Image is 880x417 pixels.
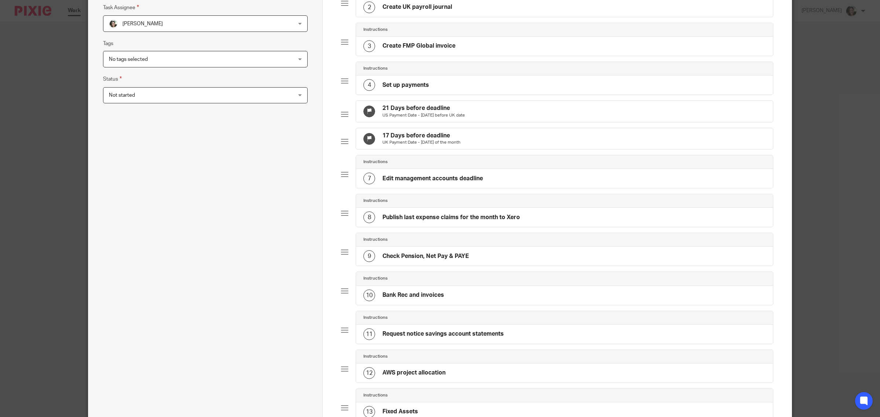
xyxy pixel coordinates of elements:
div: 11 [363,328,375,340]
h4: Create FMP Global invoice [382,42,455,50]
h4: Create UK payroll journal [382,3,452,11]
span: [PERSON_NAME] [122,21,163,26]
p: US Payment Date - [DATE] before UK date [382,112,465,118]
div: 7 [363,173,375,184]
div: 12 [363,367,375,379]
label: Task Assignee [103,3,139,12]
label: Tags [103,40,113,47]
div: 9 [363,250,375,262]
span: No tags selected [109,57,148,62]
div: 4 [363,79,375,91]
h4: Instructions [363,237,388,243]
h4: Bank Rec and invoices [382,291,444,299]
h4: Instructions [363,315,388,321]
img: barbara-raine-.jpg [109,19,118,28]
h4: Publish last expense claims for the month to Xero [382,214,520,221]
h4: Instructions [363,354,388,359]
h4: Request notice savings account statements [382,330,504,338]
div: 2 [363,1,375,13]
h4: 21 Days before deadline [382,104,465,112]
p: UK Payment Date - [DATE] of the month [382,140,461,145]
span: Not started [109,93,135,98]
h4: 17 Days before deadline [382,132,461,140]
h4: Instructions [363,66,388,71]
h4: Check Pension, Net Pay & PAYE [382,252,469,260]
h4: Instructions [363,27,388,33]
div: 8 [363,211,375,223]
label: Status [103,75,122,83]
h4: Instructions [363,198,388,204]
h4: AWS project allocation [382,369,445,377]
h4: Instructions [363,159,388,165]
h4: Fixed Assets [382,408,418,416]
div: 10 [363,289,375,301]
h4: Edit management accounts deadline [382,175,483,182]
div: 3 [363,40,375,52]
h4: Instructions [363,392,388,398]
h4: Set up payments [382,81,429,89]
h4: Instructions [363,276,388,281]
